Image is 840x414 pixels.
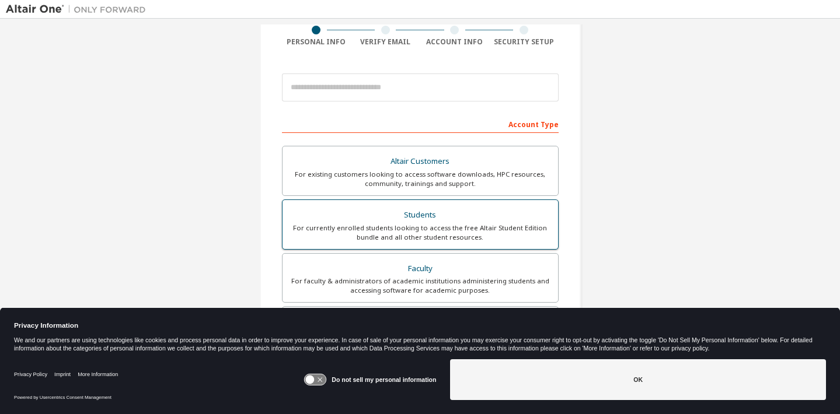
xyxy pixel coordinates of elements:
[290,153,551,170] div: Altair Customers
[282,37,351,47] div: Personal Info
[282,114,559,133] div: Account Type
[351,37,420,47] div: Verify Email
[489,37,559,47] div: Security Setup
[290,170,551,188] div: For existing customers looking to access software downloads, HPC resources, community, trainings ...
[420,37,490,47] div: Account Info
[290,261,551,277] div: Faculty
[290,223,551,242] div: For currently enrolled students looking to access the free Altair Student Edition bundle and all ...
[6,3,152,15] img: Altair One
[290,207,551,223] div: Students
[290,276,551,295] div: For faculty & administrators of academic institutions administering students and accessing softwa...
